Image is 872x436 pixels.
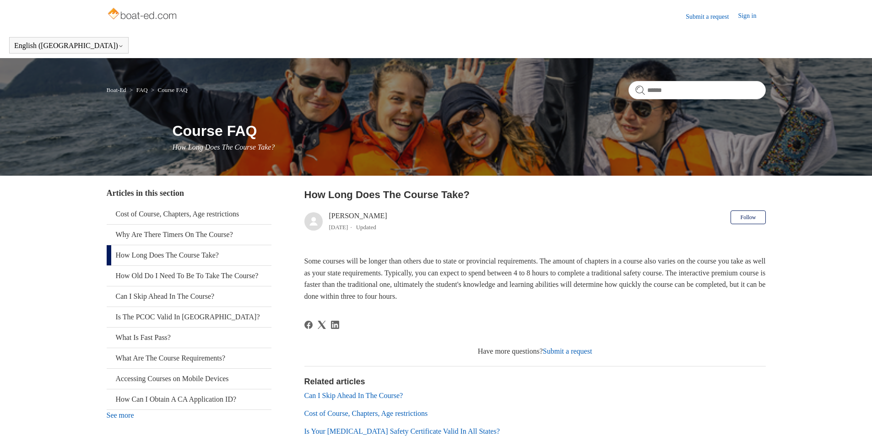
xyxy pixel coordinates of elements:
img: Boat-Ed Help Center home page [107,5,179,24]
button: English ([GEOGRAPHIC_DATA]) [14,42,124,50]
li: Course FAQ [149,86,188,93]
a: Cost of Course, Chapters, Age restrictions [304,409,428,417]
a: How Can I Obtain A CA Application ID? [107,389,271,409]
li: FAQ [128,86,149,93]
h1: Course FAQ [173,120,766,142]
a: What Is Fast Pass? [107,328,271,348]
a: Is The PCOC Valid In [GEOGRAPHIC_DATA]? [107,307,271,327]
a: Accessing Courses on Mobile Devices [107,369,271,389]
a: Submit a request [543,347,592,355]
a: Is Your [MEDICAL_DATA] Safety Certificate Valid In All States? [304,427,500,435]
time: 03/21/2024, 11:28 [329,224,348,231]
input: Search [628,81,766,99]
svg: Share this page on X Corp [318,321,326,329]
span: Articles in this section [107,188,184,198]
h2: Related articles [304,376,766,388]
div: [PERSON_NAME] [329,210,387,232]
svg: Share this page on Facebook [304,321,313,329]
div: Have more questions? [304,346,766,357]
svg: Share this page on LinkedIn [331,321,339,329]
a: Can I Skip Ahead In The Course? [304,392,403,399]
li: Updated [356,224,376,231]
a: Why Are There Timers On The Course? [107,225,271,245]
a: Can I Skip Ahead In The Course? [107,286,271,307]
a: How Old Do I Need To Be To Take The Course? [107,266,271,286]
p: Some courses will be longer than others due to state or provincial requirements. The amount of ch... [304,255,766,302]
a: Facebook [304,321,313,329]
a: FAQ [136,86,148,93]
a: Submit a request [686,12,738,22]
a: Course FAQ [158,86,188,93]
h2: How Long Does The Course Take? [304,187,766,202]
span: How Long Does The Course Take? [173,143,275,151]
a: Sign in [738,11,765,22]
a: See more [107,411,134,419]
a: How Long Does The Course Take? [107,245,271,265]
a: X Corp [318,321,326,329]
button: Follow Article [731,210,765,224]
li: Boat-Ed [107,86,128,93]
a: LinkedIn [331,321,339,329]
a: Boat-Ed [107,86,126,93]
a: What Are The Course Requirements? [107,348,271,368]
a: Cost of Course, Chapters, Age restrictions [107,204,271,224]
